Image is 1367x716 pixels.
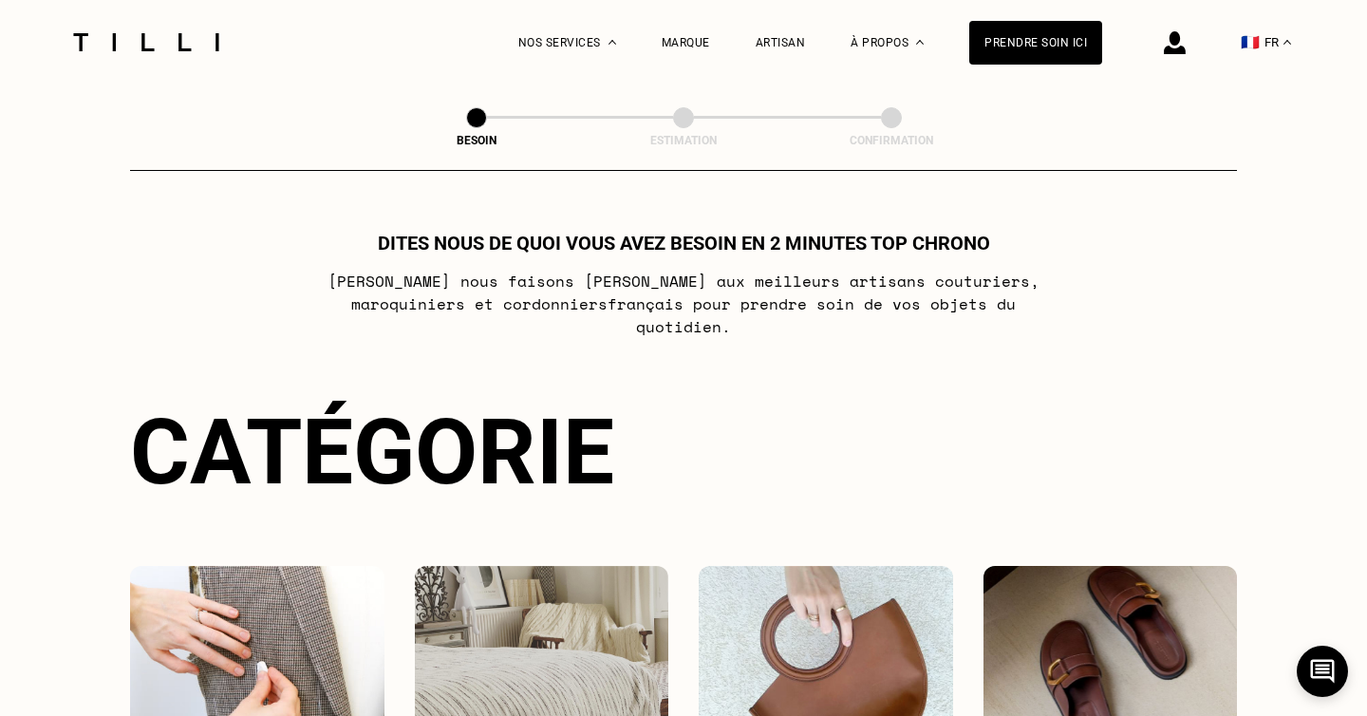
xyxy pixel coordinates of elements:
img: icône connexion [1164,31,1186,54]
img: Menu déroulant [609,40,616,45]
div: Catégorie [130,399,1237,505]
div: Besoin [382,134,571,147]
h1: Dites nous de quoi vous avez besoin en 2 minutes top chrono [378,232,990,254]
p: [PERSON_NAME] nous faisons [PERSON_NAME] aux meilleurs artisans couturiers , maroquiniers et cord... [308,270,1060,338]
img: menu déroulant [1283,40,1291,45]
div: Confirmation [796,134,986,147]
img: Menu déroulant à propos [916,40,924,45]
a: Artisan [756,36,806,49]
div: Estimation [589,134,778,147]
a: Prendre soin ici [969,21,1102,65]
a: Marque [662,36,710,49]
span: 🇫🇷 [1241,33,1260,51]
img: Logo du service de couturière Tilli [66,33,226,51]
